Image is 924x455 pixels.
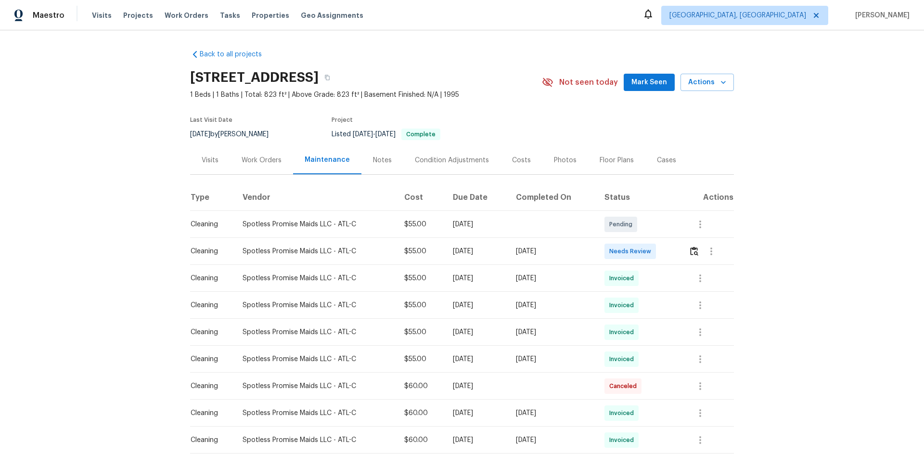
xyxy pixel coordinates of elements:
span: [DATE] [190,131,210,138]
div: [DATE] [516,300,589,310]
th: Due Date [445,184,508,211]
span: Invoiced [609,327,638,337]
span: Invoiced [609,273,638,283]
span: Not seen today [559,78,618,87]
div: [DATE] [453,408,500,418]
div: Spotless Promise Maids LLC - ATL-C [243,381,389,391]
div: Work Orders [242,156,282,165]
span: 1 Beds | 1 Baths | Total: 823 ft² | Above Grade: 823 ft² | Basement Finished: N/A | 1995 [190,90,542,100]
div: [DATE] [453,435,500,445]
div: Cleaning [191,381,227,391]
span: [PERSON_NAME] [851,11,910,20]
div: Spotless Promise Maids LLC - ATL-C [243,300,389,310]
span: Invoiced [609,408,638,418]
span: [DATE] [375,131,396,138]
div: Notes [373,156,392,165]
span: Maestro [33,11,64,20]
div: Cleaning [191,220,227,229]
div: Spotless Promise Maids LLC - ATL-C [243,327,389,337]
span: Listed [332,131,440,138]
span: Last Visit Date [190,117,232,123]
div: [DATE] [516,435,589,445]
span: Pending [609,220,636,229]
h2: [STREET_ADDRESS] [190,73,319,82]
div: [DATE] [516,273,589,283]
div: Maintenance [305,155,350,165]
div: by [PERSON_NAME] [190,129,280,140]
div: $55.00 [404,247,438,256]
div: [DATE] [453,354,500,364]
span: Properties [252,11,289,20]
button: Actions [680,74,734,91]
div: [DATE] [516,354,589,364]
div: [DATE] [516,408,589,418]
span: Canceled [609,381,641,391]
div: Photos [554,156,577,165]
div: $55.00 [404,300,438,310]
span: Mark Seen [631,77,667,89]
div: $60.00 [404,381,438,391]
span: Tasks [220,12,240,19]
div: Cleaning [191,327,227,337]
img: Review Icon [690,247,698,256]
span: Project [332,117,353,123]
div: Cleaning [191,354,227,364]
div: Condition Adjustments [415,156,489,165]
span: [GEOGRAPHIC_DATA], [GEOGRAPHIC_DATA] [669,11,806,20]
div: $55.00 [404,273,438,283]
span: Invoiced [609,300,638,310]
div: [DATE] [516,247,589,256]
div: Cleaning [191,408,227,418]
a: Back to all projects [190,50,282,59]
div: [DATE] [453,381,500,391]
span: [DATE] [353,131,373,138]
button: Mark Seen [624,74,675,91]
div: $55.00 [404,327,438,337]
span: Invoiced [609,354,638,364]
div: Cleaning [191,247,227,256]
button: Review Icon [689,240,700,263]
div: Cleaning [191,300,227,310]
span: Projects [123,11,153,20]
th: Completed On [508,184,597,211]
th: Status [597,184,680,211]
th: Actions [681,184,734,211]
span: Complete [402,131,439,137]
div: [DATE] [453,247,500,256]
div: Spotless Promise Maids LLC - ATL-C [243,408,389,418]
span: Needs Review [609,247,655,256]
div: Visits [202,156,218,165]
span: Visits [92,11,112,20]
div: Cleaning [191,435,227,445]
div: [DATE] [453,273,500,283]
div: Spotless Promise Maids LLC - ATL-C [243,435,389,445]
span: Actions [688,77,726,89]
th: Vendor [235,184,397,211]
span: Invoiced [609,435,638,445]
div: Costs [512,156,531,165]
div: $60.00 [404,408,438,418]
div: Cases [657,156,676,165]
div: Floor Plans [600,156,634,165]
th: Type [190,184,235,211]
div: $60.00 [404,435,438,445]
div: [DATE] [453,300,500,310]
span: - [353,131,396,138]
span: Work Orders [165,11,208,20]
button: Copy Address [319,69,336,86]
span: Geo Assignments [301,11,363,20]
div: [DATE] [516,327,589,337]
div: [DATE] [453,327,500,337]
th: Cost [397,184,446,211]
div: $55.00 [404,220,438,229]
div: $55.00 [404,354,438,364]
div: [DATE] [453,220,500,229]
div: Cleaning [191,273,227,283]
div: Spotless Promise Maids LLC - ATL-C [243,354,389,364]
div: Spotless Promise Maids LLC - ATL-C [243,273,389,283]
div: Spotless Promise Maids LLC - ATL-C [243,247,389,256]
div: Spotless Promise Maids LLC - ATL-C [243,220,389,229]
